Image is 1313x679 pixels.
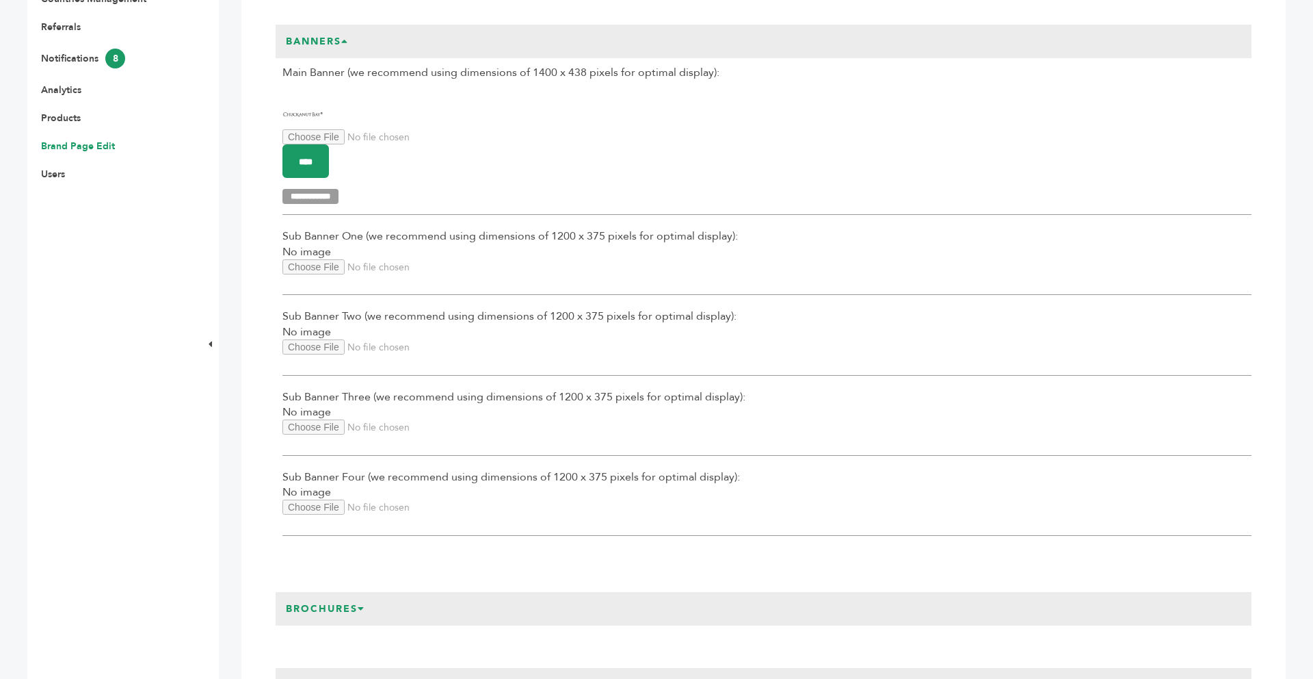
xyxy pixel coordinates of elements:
[282,389,1251,456] div: No image
[282,470,1251,536] div: No image
[282,309,1251,324] span: Sub Banner Two (we recommend using dimensions of 1200 x 375 pixels for optimal display):
[276,25,359,59] h3: Banners
[41,21,81,34] a: Referrals
[41,168,65,181] a: Users
[282,96,323,129] img: Chuckanut Bay Foods
[41,112,81,125] a: Products
[282,229,1251,244] span: Sub Banner One (we recommend using dimensions of 1200 x 375 pixels for optimal display):
[276,592,375,626] h3: Brochures
[282,65,1251,80] span: Main Banner (we recommend using dimensions of 1400 x 438 pixels for optimal display):
[282,389,1251,405] span: Sub Banner Three (we recommend using dimensions of 1200 x 375 pixels for optimal display):
[282,229,1251,295] div: No image
[282,470,1251,485] span: Sub Banner Four (we recommend using dimensions of 1200 x 375 pixels for optimal display):
[41,84,81,97] a: Analytics
[105,49,125,68] span: 8
[282,309,1251,375] div: No image
[41,140,115,153] a: Brand Page Edit
[41,52,125,65] a: Notifications8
